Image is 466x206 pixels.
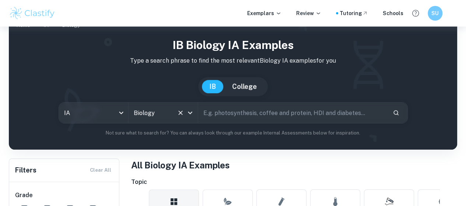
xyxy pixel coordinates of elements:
button: College [225,80,264,93]
p: Type a search phrase to find the most relevant Biology IA examples for you [15,56,451,65]
p: Exemplars [247,9,281,17]
h6: SU [431,9,439,17]
input: E.g. photosynthesis, coffee and protein, HDI and diabetes... [198,102,387,123]
p: Review [296,9,321,17]
h6: Grade [15,191,114,200]
button: Open [185,108,195,118]
button: IB [202,80,223,93]
p: Not sure what to search for? You can always look through our example Internal Assessments below f... [15,129,451,137]
button: Search [390,107,402,119]
a: Schools [383,9,403,17]
button: Clear [175,108,186,118]
h1: IB Biology IA examples [15,37,451,53]
div: IA [59,102,128,123]
h6: Filters [15,165,36,175]
h6: Topic [131,178,457,186]
h1: All Biology IA Examples [131,158,457,172]
button: Help and Feedback [409,7,422,20]
button: SU [428,6,442,21]
a: Tutoring [340,9,368,17]
img: Clastify logo [9,6,56,21]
